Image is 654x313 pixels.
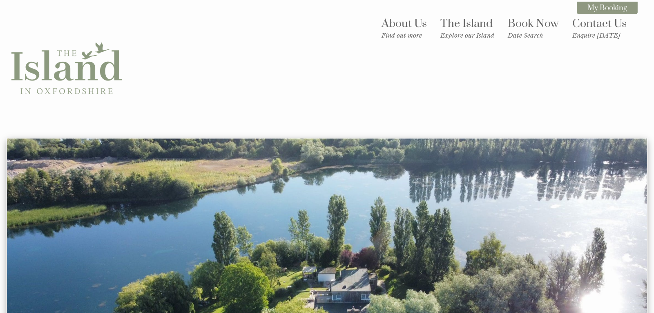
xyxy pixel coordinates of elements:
a: My Booking [577,2,638,14]
a: About UsFind out more [382,17,427,39]
img: The Island in Oxfordshire [11,13,122,124]
a: Book NowDate Search [508,17,559,39]
a: Contact UsEnquire [DATE] [572,17,627,39]
small: Find out more [382,31,427,39]
a: The IslandExplore our Island [440,17,494,39]
small: Explore our Island [440,31,494,39]
small: Enquire [DATE] [572,31,627,39]
small: Date Search [508,31,559,39]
